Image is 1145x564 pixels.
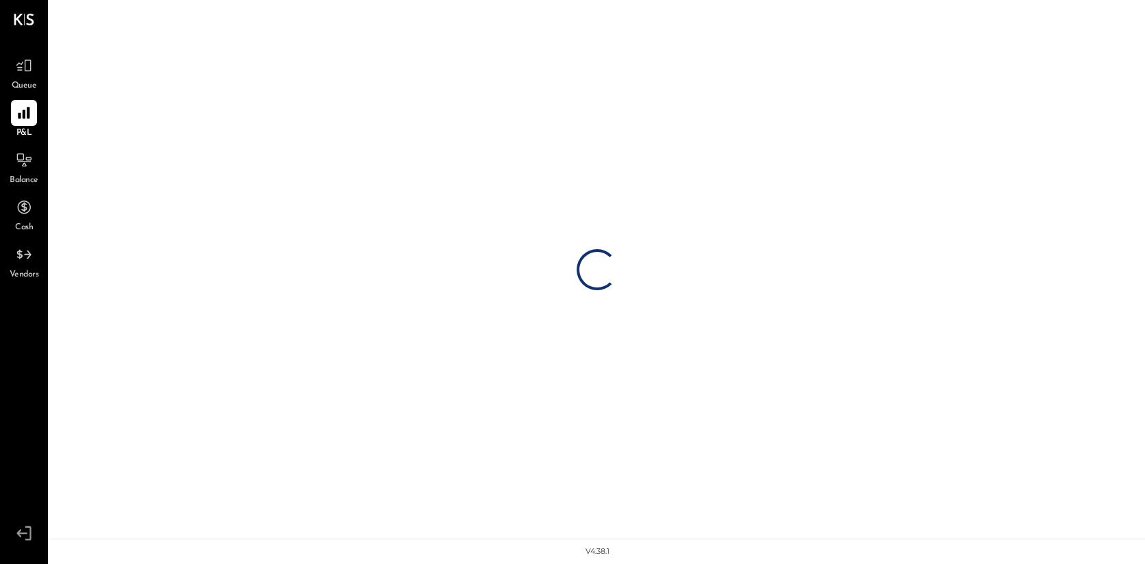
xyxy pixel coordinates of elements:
span: Vendors [10,269,39,281]
a: Vendors [1,242,47,281]
a: P&L [1,100,47,140]
a: Balance [1,147,47,187]
span: Queue [12,80,37,92]
span: Cash [15,222,33,234]
a: Cash [1,194,47,234]
span: Balance [10,175,38,187]
a: Queue [1,53,47,92]
div: v 4.38.1 [586,546,609,557]
span: P&L [16,127,32,140]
